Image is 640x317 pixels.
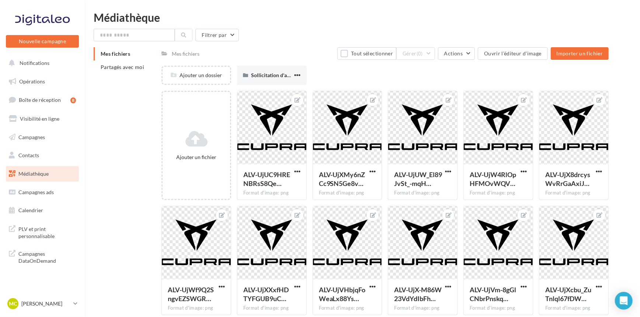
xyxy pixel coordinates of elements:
[20,116,59,122] span: Visibilité en ligne
[243,190,300,196] div: Format d'image: png
[19,97,61,103] span: Boîte de réception
[251,72,293,78] span: Sollicitation d'avis
[18,249,76,265] span: Campagnes DataOnDemand
[4,148,80,163] a: Contacts
[545,286,591,303] span: ALV-UjXcbu_ZuTnlql67fDWi3P4EbRaYVlbA1iCdQlVH6SjnwIXZNgiu
[172,50,199,58] div: Mes fichiers
[337,47,396,60] button: Tout sélectionner
[21,300,70,307] p: [PERSON_NAME]
[18,224,76,240] span: PLV et print personnalisable
[4,221,80,243] a: PLV et print personnalisable
[394,305,451,311] div: Format d'image: png
[94,12,631,23] div: Médiathèque
[394,190,451,196] div: Format d'image: png
[166,154,227,161] div: Ajouter un fichier
[438,47,475,60] button: Actions
[470,170,516,187] span: ALV-UjW4RlOpHFMOvWQVwQxldDESqRxZuqKo4IcVcdHpd67xjZ0Oa6Ce
[319,305,376,311] div: Format d'image: png
[4,92,80,108] a: Boîte de réception8
[394,286,442,303] span: ALV-UjX-M86W23VdYdIbFh0ZcRwg_LEZd6J14AyE5UjOPdO_vKaDmr9p
[9,300,17,307] span: MC
[319,170,365,187] span: ALV-UjXMy6nZCc9SN5Ge8vbJjqqlMVhRfucYwga5nDwmlBR6Vmf8ywYe
[394,170,442,187] span: ALV-UjUW_El89JvSt_-mqHoV98EvC7ROCsxz7Wbs4yUjBIawrqEVPRY5
[101,64,144,70] span: Partagés avec moi
[4,246,80,268] a: Campagnes DataOnDemand
[20,60,49,66] span: Notifications
[18,189,54,195] span: Campagnes ads
[18,134,45,140] span: Campagnes
[545,170,590,187] span: ALV-UjX8drcysWvRrGaAxiJWJ24NyH5wAS1dXo14K2eaT838P67VrDdS
[4,185,80,200] a: Campagnes ads
[396,47,435,60] button: Gérer(0)
[545,305,602,311] div: Format d'image: png
[70,97,76,103] div: 8
[4,55,77,71] button: Notifications
[478,47,547,60] button: Ouvrir l'éditeur d'image
[470,190,527,196] div: Format d'image: png
[444,50,463,56] span: Actions
[195,29,239,41] button: Filtrer par
[470,286,516,303] span: ALV-UjVm-8gGlCNbrPnskq_2neLiVIWJNiT0kpjUa8eiAqQa-62NbPZx
[6,35,79,48] button: Nouvelle campagne
[551,47,609,60] button: Importer un fichier
[243,170,290,187] span: ALV-UjUC9HRENBRsS8QemNpmhSxiM2O78fIFMwFuV1JhCicOQDFx7ceD
[6,297,79,311] a: MC [PERSON_NAME]
[4,166,80,182] a: Médiathèque
[168,286,214,303] span: ALV-UjWf9Q2SngvEZSWGRX0qLvkgndS-Y08hW3ziZO_ngC9eGRouW2_6
[19,78,45,85] span: Opérations
[243,286,289,303] span: ALV-UjXXxfHDTYFGUB9uC2zkwybXPRFrIgCBsQKWCRtGlz3gNX0TRzv1
[545,190,602,196] div: Format d'image: png
[18,170,49,177] span: Médiathèque
[163,72,230,79] div: Ajouter un dossier
[18,207,43,213] span: Calendrier
[319,190,376,196] div: Format d'image: png
[101,51,130,57] span: Mes fichiers
[243,305,300,311] div: Format d'image: png
[168,305,225,311] div: Format d'image: png
[4,130,80,145] a: Campagnes
[615,292,633,310] div: Open Intercom Messenger
[557,50,603,56] span: Importer un fichier
[4,74,80,89] a: Opérations
[4,111,80,127] a: Visibilité en ligne
[417,51,423,56] span: (0)
[470,305,527,311] div: Format d'image: png
[319,286,366,303] span: ALV-UjVHbjqFoWeaLx88YsQnAyFAryDUmk9ejB-SqoaXlEXYYaqdri2W
[4,203,80,218] a: Calendrier
[18,152,39,158] span: Contacts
